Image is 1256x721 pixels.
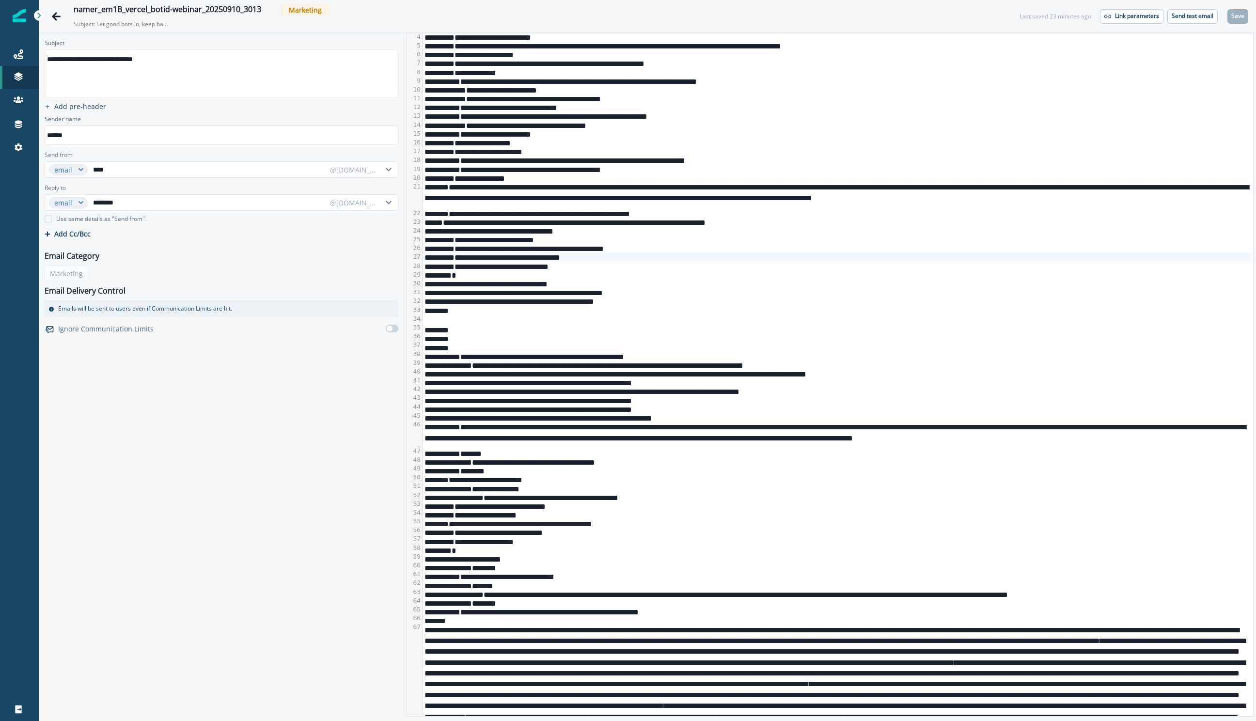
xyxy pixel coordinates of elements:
[407,138,422,147] div: 16
[407,41,422,50] div: 5
[407,111,422,120] div: 13
[45,250,99,262] p: Email Category
[1100,9,1163,24] button: Link parameters
[407,420,422,447] div: 46
[1172,13,1213,19] p: Send test email
[407,165,422,173] div: 19
[407,306,422,314] div: 33
[74,16,171,29] p: Subject: Let good bots in, keep bad bots out
[407,252,422,261] div: 27
[54,102,106,111] p: Add pre-header
[56,215,145,223] p: Use same details as "Send from"
[407,473,422,482] div: 50
[407,508,422,517] div: 54
[1167,9,1218,24] button: Send test email
[407,32,422,41] div: 4
[58,304,232,313] p: Emails will be sent to users even if Communication Limits are hit.
[407,561,422,570] div: 60
[1020,12,1091,21] div: Last saved 23 minutes ago
[1115,13,1159,19] p: Link parameters
[407,491,422,500] div: 52
[330,165,377,175] div: @[DOMAIN_NAME]
[407,385,422,393] div: 42
[407,332,422,341] div: 36
[407,68,422,77] div: 8
[407,129,422,138] div: 15
[407,447,422,455] div: 47
[407,367,422,376] div: 40
[407,403,422,411] div: 44
[45,151,73,159] label: Send from
[407,226,422,235] div: 24
[407,359,422,367] div: 39
[407,270,422,279] div: 29
[407,182,422,209] div: 21
[1231,13,1244,19] p: Save
[407,235,422,244] div: 25
[407,147,422,156] div: 17
[407,279,422,288] div: 30
[407,103,422,111] div: 12
[407,464,422,473] div: 49
[407,455,422,464] div: 48
[281,4,330,16] span: Marketing
[41,102,110,111] button: add preheader
[407,534,422,543] div: 57
[407,218,422,226] div: 23
[407,341,422,349] div: 37
[47,7,66,26] button: Go back
[45,184,66,192] label: Reply to
[407,350,422,359] div: 38
[407,614,422,623] div: 66
[407,596,422,605] div: 64
[45,39,64,49] p: Subject
[407,544,422,552] div: 58
[45,229,91,238] button: Add Cc/Bcc
[74,5,261,16] div: namer_em1B_vercel_botid-webinar_20250910_3013
[58,324,154,334] p: Ignore Communication Limits
[330,198,377,208] div: @[DOMAIN_NAME]
[407,314,422,323] div: 34
[407,323,422,332] div: 35
[13,9,26,22] img: Inflection
[407,570,422,579] div: 61
[407,50,422,59] div: 6
[407,262,422,270] div: 28
[407,156,422,164] div: 18
[407,288,422,297] div: 31
[407,411,422,420] div: 45
[407,588,422,596] div: 63
[407,552,422,561] div: 59
[407,500,422,508] div: 53
[407,517,422,526] div: 55
[407,209,422,218] div: 22
[45,285,126,297] p: Email Delivery Control
[407,59,422,67] div: 7
[407,85,422,94] div: 10
[407,376,422,385] div: 41
[407,579,422,587] div: 62
[407,393,422,402] div: 43
[54,198,74,208] div: email
[407,94,422,103] div: 11
[407,526,422,534] div: 56
[407,77,422,85] div: 9
[45,115,81,125] p: Sender name
[407,173,422,182] div: 20
[54,165,74,175] div: email
[407,605,422,614] div: 65
[1227,9,1248,24] button: Save
[407,244,422,252] div: 26
[407,121,422,129] div: 14
[407,297,422,305] div: 32
[407,482,422,490] div: 51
